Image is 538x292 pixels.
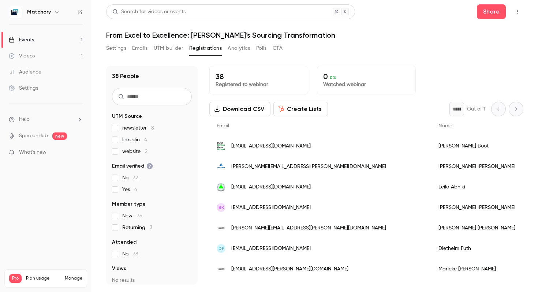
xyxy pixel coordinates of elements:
[112,201,146,208] span: Member type
[431,259,523,279] div: Marieke [PERSON_NAME]
[218,204,224,211] span: BK
[9,85,38,92] div: Settings
[122,174,138,181] span: No
[150,225,152,230] span: 3
[122,148,147,155] span: website
[9,36,34,44] div: Events
[151,126,154,131] span: 8
[431,238,523,259] div: Diethelm Futh
[467,105,485,113] p: Out of 1
[231,163,386,171] span: [PERSON_NAME][EMAIL_ADDRESS][PERSON_NAME][DOMAIN_NAME]
[122,124,154,132] span: newsletter
[106,42,126,54] button: Settings
[112,8,186,16] div: Search for videos or events
[323,72,410,81] p: 0
[431,218,523,238] div: [PERSON_NAME] [PERSON_NAME]
[228,42,250,54] button: Analytics
[330,75,336,80] span: 0 %
[112,113,142,120] span: UTM Source
[112,277,192,284] p: No results
[216,72,302,81] p: 38
[217,123,229,128] span: Email
[122,186,137,193] span: Yes
[122,224,152,231] span: Returning
[273,42,283,54] button: CTA
[112,162,153,170] span: Email verified
[133,175,138,180] span: 32
[217,183,225,191] img: kara-trading.de
[134,187,137,192] span: 6
[137,213,142,218] span: 35
[27,8,51,16] h6: Matchory
[65,276,82,281] a: Manage
[112,239,137,246] span: Attended
[106,31,523,40] h1: From Excel to Excellence: [PERSON_NAME]’s Sourcing Transformation
[132,42,147,54] button: Emails
[323,81,410,88] p: Watched webinar
[231,265,348,273] span: [EMAIL_ADDRESS][PERSON_NAME][DOMAIN_NAME]
[122,136,147,143] span: linkedin
[217,265,225,273] img: spc.valantic.com
[26,276,60,281] span: Plan usage
[9,6,21,18] img: Matchory
[19,149,46,156] span: What's new
[122,250,138,258] span: No
[9,52,35,60] div: Videos
[217,162,225,171] img: dietz-group.de
[231,204,311,211] span: [EMAIL_ADDRESS][DOMAIN_NAME]
[154,42,183,54] button: UTM builder
[231,245,311,252] span: [EMAIL_ADDRESS][DOMAIN_NAME]
[144,137,147,142] span: 4
[9,116,83,123] li: help-dropdown-opener
[112,265,126,272] span: Views
[112,72,139,81] h1: 38 People
[431,177,523,197] div: Leila Abniki
[52,132,67,140] span: new
[477,4,506,19] button: Share
[431,136,523,156] div: [PERSON_NAME] Boot
[9,274,22,283] span: Pro
[256,42,267,54] button: Polls
[189,42,222,54] button: Registrations
[431,197,523,218] div: [PERSON_NAME] [PERSON_NAME]
[9,68,41,76] div: Audience
[122,212,142,220] span: New
[218,245,224,252] span: DF
[431,156,523,177] div: [PERSON_NAME] [PERSON_NAME]
[231,142,311,150] span: [EMAIL_ADDRESS][DOMAIN_NAME]
[133,251,138,257] span: 38
[19,116,30,123] span: Help
[209,102,270,116] button: Download CSV
[217,142,225,150] img: durchdenkenvorne.de
[216,81,302,88] p: Registered to webinar
[19,132,48,140] a: SpeakerHub
[231,224,386,232] span: [PERSON_NAME][EMAIL_ADDRESS][PERSON_NAME][DOMAIN_NAME]
[145,149,147,154] span: 2
[217,224,225,232] img: spc.valantic.com
[273,102,328,116] button: Create Lists
[438,123,452,128] span: Name
[231,183,311,191] span: [EMAIL_ADDRESS][DOMAIN_NAME]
